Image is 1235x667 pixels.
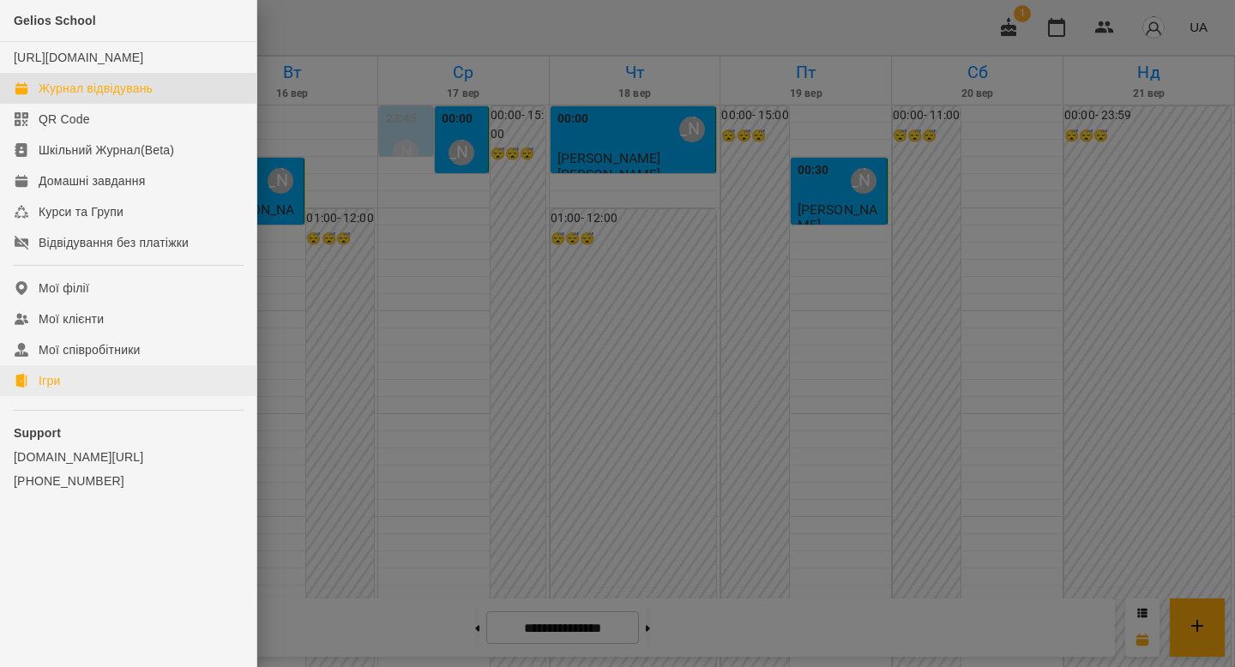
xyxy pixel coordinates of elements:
span: Gelios School [14,14,96,27]
div: QR Code [39,111,90,128]
div: Курси та Групи [39,203,123,220]
div: Мої філії [39,279,89,297]
div: Ігри [39,372,60,389]
div: Мої співробітники [39,341,141,358]
div: Домашні завдання [39,172,145,189]
p: Support [14,424,243,442]
div: Журнал відвідувань [39,80,153,97]
a: [URL][DOMAIN_NAME] [14,51,143,64]
div: Відвідування без платіжки [39,234,189,251]
div: Шкільний Журнал(Beta) [39,141,174,159]
div: Мої клієнти [39,310,104,327]
a: [DOMAIN_NAME][URL] [14,448,243,466]
a: [PHONE_NUMBER] [14,472,243,490]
